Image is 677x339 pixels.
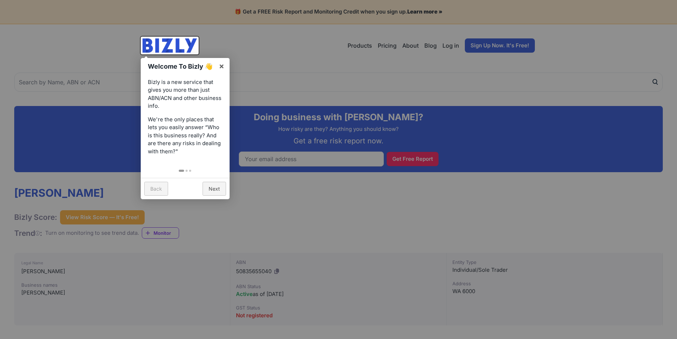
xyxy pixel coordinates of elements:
[144,182,168,196] a: Back
[148,62,215,71] h1: Welcome To Bizly 👋
[148,116,222,156] p: We're the only places that lets you easily answer “Who is this business really? And are there any...
[214,58,230,74] a: ×
[148,78,222,110] p: Bizly is a new service that gives you more than just ABN/ACN and other business info.
[203,182,226,196] a: Next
